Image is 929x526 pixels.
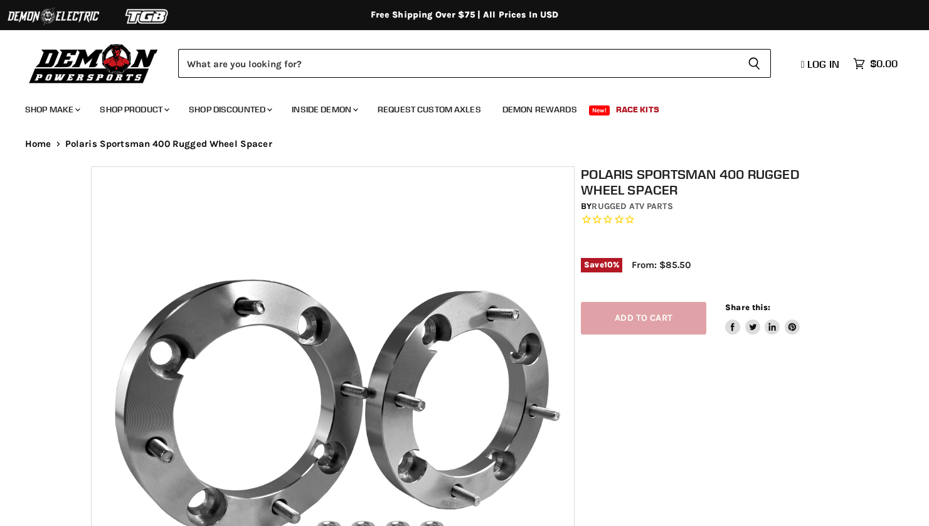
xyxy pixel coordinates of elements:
[581,213,844,227] span: Rated 0.0 out of 5 stars 0 reviews
[493,97,587,122] a: Demon Rewards
[604,260,613,269] span: 10
[16,97,88,122] a: Shop Make
[16,92,894,122] ul: Main menu
[282,97,366,122] a: Inside Demon
[179,97,280,122] a: Shop Discounted
[589,105,610,115] span: New!
[178,49,738,78] input: Search
[592,201,672,212] a: Rugged ATV Parts
[632,259,691,271] span: From: $85.50
[178,49,771,78] form: Product
[25,41,162,85] img: Demon Powersports
[581,166,844,198] h1: Polaris Sportsman 400 Rugged Wheel Spacer
[725,302,800,335] aside: Share this:
[90,97,177,122] a: Shop Product
[368,97,491,122] a: Request Custom Axles
[607,97,669,122] a: Race Kits
[870,58,898,70] span: $0.00
[738,49,771,78] button: Search
[65,139,272,149] span: Polaris Sportsman 400 Rugged Wheel Spacer
[6,4,100,28] img: Demon Electric Logo 2
[795,58,847,70] a: Log in
[25,139,51,149] a: Home
[100,4,194,28] img: TGB Logo 2
[581,200,844,213] div: by
[847,55,904,73] a: $0.00
[807,58,839,70] span: Log in
[581,258,622,272] span: Save %
[725,303,770,312] span: Share this:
